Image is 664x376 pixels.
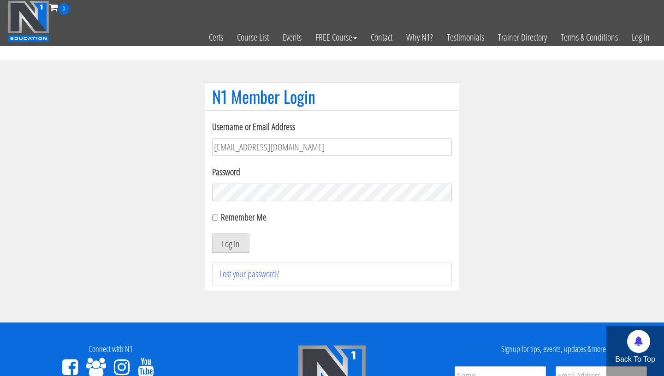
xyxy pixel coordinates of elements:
h4: Connect with N1 [7,345,214,354]
label: Username or Email Address [212,120,452,134]
a: Course List [230,15,276,60]
img: n1-education [7,0,49,42]
a: Why N1? [399,15,440,60]
h1: N1 Member Login [212,87,452,106]
a: Terms & Conditions [554,15,625,60]
a: Certs [202,15,230,60]
span: 0 [58,3,70,15]
label: Password [212,165,452,179]
a: 0 [49,1,70,13]
h4: Signup for tips, events, updates & more [450,345,657,354]
label: Remember Me [221,211,267,223]
p: Back To Top [606,354,664,365]
a: Testimonials [440,15,491,60]
a: Contact [364,15,399,60]
a: Lost your password? [219,268,279,280]
a: Trainer Directory [491,15,554,60]
a: FREE Course [308,15,364,60]
a: Events [276,15,308,60]
a: Log In [625,15,657,60]
button: Log In [212,233,249,253]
